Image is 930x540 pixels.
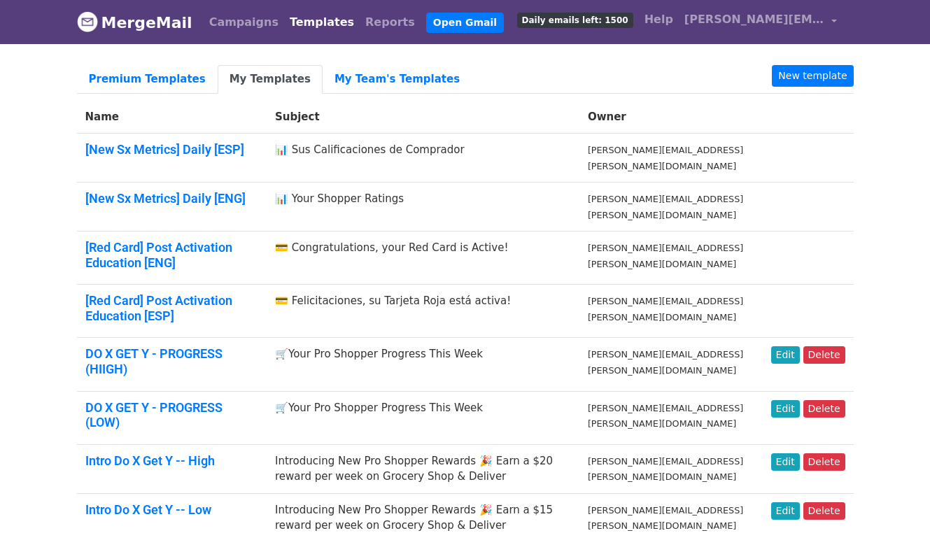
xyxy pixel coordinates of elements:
a: MergeMail [77,8,192,37]
a: Templates [284,8,360,36]
a: Edit [771,453,800,471]
small: [PERSON_NAME][EMAIL_ADDRESS][PERSON_NAME][DOMAIN_NAME] [588,194,743,220]
td: 📊 Sus Calificaciones de Comprador [267,134,579,183]
img: MergeMail logo [77,11,98,32]
a: DO X GET Y - PROGRESS (HIIGH) [85,346,223,376]
a: My Templates [218,65,323,94]
a: [Red Card] Post Activation Education [ENG] [85,240,232,270]
small: [PERSON_NAME][EMAIL_ADDRESS][PERSON_NAME][DOMAIN_NAME] [588,145,743,171]
a: Edit [771,502,800,520]
td: 🛒Your Pro Shopper Progress This Week [267,338,579,391]
td: 💳 Felicitaciones, su Tarjeta Roja está activa! [267,285,579,338]
a: [PERSON_NAME][EMAIL_ADDRESS][PERSON_NAME][DOMAIN_NAME] [679,6,843,38]
a: Delete [803,502,845,520]
a: Delete [803,400,845,418]
td: Introducing New Pro Shopper Rewards 🎉 Earn a $20 reward per week on Grocery Shop & Deliver [267,444,579,493]
a: Delete [803,346,845,364]
td: 📊 Your Shopper Ratings [267,183,579,232]
small: [PERSON_NAME][EMAIL_ADDRESS][PERSON_NAME][DOMAIN_NAME] [588,349,743,376]
small: [PERSON_NAME][EMAIL_ADDRESS][PERSON_NAME][DOMAIN_NAME] [588,505,743,532]
a: Open Gmail [426,13,504,33]
a: Daily emails left: 1500 [512,6,639,34]
small: [PERSON_NAME][EMAIL_ADDRESS][PERSON_NAME][DOMAIN_NAME] [588,296,743,322]
a: Delete [803,453,845,471]
span: Daily emails left: 1500 [517,13,633,28]
a: Reports [360,8,421,36]
a: Intro Do X Get Y -- High [85,453,215,468]
a: Edit [771,400,800,418]
a: Edit [771,346,800,364]
span: [PERSON_NAME][EMAIL_ADDRESS][PERSON_NAME][DOMAIN_NAME] [684,11,824,28]
a: DO X GET Y - PROGRESS (LOW) [85,400,223,430]
small: [PERSON_NAME][EMAIL_ADDRESS][PERSON_NAME][DOMAIN_NAME] [588,456,743,483]
a: Help [639,6,679,34]
a: My Team's Templates [323,65,472,94]
small: [PERSON_NAME][EMAIL_ADDRESS][PERSON_NAME][DOMAIN_NAME] [588,243,743,269]
th: Owner [579,101,763,134]
a: [New Sx Metrics] Daily [ENG] [85,191,246,206]
a: New template [772,65,853,87]
a: [Red Card] Post Activation Education [ESP] [85,293,232,323]
a: [New Sx Metrics] Daily [ESP] [85,142,244,157]
td: 🛒Your Pro Shopper Progress This Week [267,391,579,444]
th: Subject [267,101,579,134]
a: Premium Templates [77,65,218,94]
td: 💳 Congratulations, your Red Card is Active! [267,232,579,285]
small: [PERSON_NAME][EMAIL_ADDRESS][PERSON_NAME][DOMAIN_NAME] [588,403,743,429]
a: Intro Do X Get Y -- Low [85,502,211,517]
th: Name [77,101,267,134]
a: Campaigns [204,8,284,36]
